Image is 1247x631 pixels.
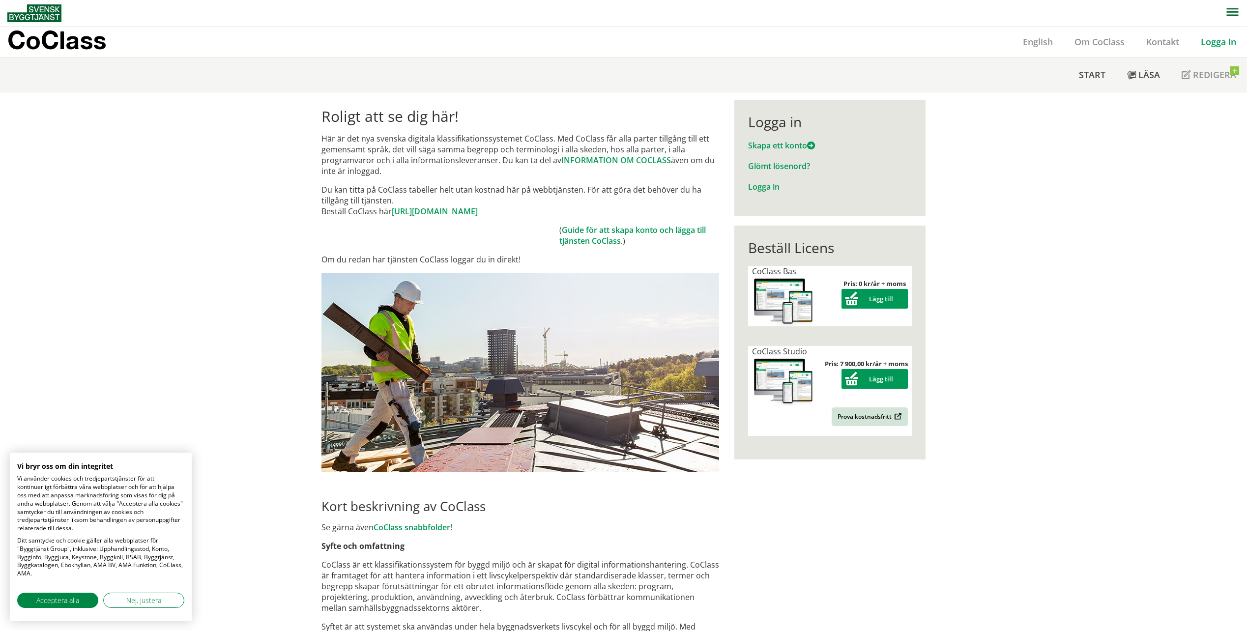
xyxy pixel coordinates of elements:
[17,593,98,608] button: Acceptera alla cookies
[1064,36,1135,48] a: Om CoClass
[321,133,719,176] p: Här är det nya svenska digitala klassifikationssystemet CoClass. Med CoClass får alla parter till...
[7,4,61,22] img: Svensk Byggtjänst
[321,498,719,514] h2: Kort beskrivning av CoClass
[321,522,719,533] p: Se gärna även !
[748,114,912,130] div: Logga in
[321,541,405,551] strong: Syfte och omfattning
[748,161,810,172] a: Glömt lösenord?
[1079,69,1105,81] span: Start
[825,359,908,368] strong: Pris: 7 900,00 kr/år + moms
[321,273,719,472] img: login.jpg
[841,374,908,383] a: Lägg till
[1012,36,1064,48] a: English
[321,184,719,217] p: Du kan titta på CoClass tabeller helt utan kostnad här på webbtjänsten. För att göra det behöver ...
[893,413,902,420] img: Outbound.png
[1116,57,1171,92] a: Läsa
[126,595,161,605] span: Nej, justera
[321,108,719,125] h1: Roligt att se dig här!
[841,369,908,389] button: Lägg till
[1068,57,1116,92] a: Start
[7,27,127,57] a: CoClass
[559,225,706,246] a: Guide för att skapa konto och lägga till tjänsten CoClass
[841,294,908,303] a: Lägg till
[559,225,719,246] td: ( .)
[17,462,184,471] h2: Vi bryr oss om din integritet
[321,559,719,613] p: CoClass är ett klassifikationssystem för byggd miljö och är skapat för digital informationshanter...
[748,181,780,192] a: Logga in
[17,537,184,578] p: Ditt samtycke och cookie gäller alla webbplatser för "Byggtjänst Group", inklusive: Upphandlingss...
[832,407,908,426] a: Prova kostnadsfritt
[752,357,815,406] img: coclass-license.jpg
[7,34,106,46] p: CoClass
[1135,36,1190,48] a: Kontakt
[374,522,450,533] a: CoClass snabbfolder
[17,475,184,533] p: Vi använder cookies och tredjepartstjänster för att kontinuerligt förbättra våra webbplatser och ...
[843,279,906,288] strong: Pris: 0 kr/år + moms
[752,266,796,277] span: CoClass Bas
[748,239,912,256] div: Beställ Licens
[1138,69,1160,81] span: Läsa
[752,346,807,357] span: CoClass Studio
[103,593,184,608] button: Justera cookie preferenser
[321,254,719,265] p: Om du redan har tjänsten CoClass loggar du in direkt!
[841,289,908,309] button: Lägg till
[748,140,815,151] a: Skapa ett konto
[752,277,815,326] img: coclass-license.jpg
[36,595,79,605] span: Acceptera alla
[561,155,671,166] a: INFORMATION OM COCLASS
[392,206,478,217] a: [URL][DOMAIN_NAME]
[1190,36,1247,48] a: Logga in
